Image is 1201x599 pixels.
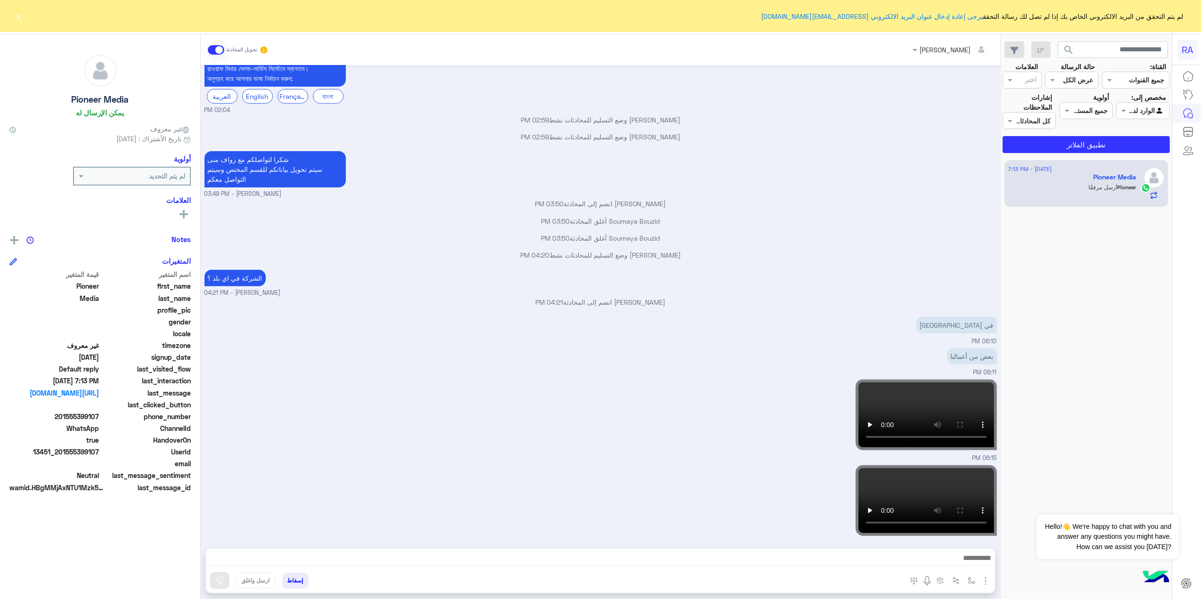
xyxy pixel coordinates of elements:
span: 04:21 PM [536,298,564,306]
label: القناة: [1150,62,1166,72]
p: Soumaya Bouzid أغلق المحادثة [204,233,997,243]
h5: Pioneer Media [1094,173,1136,181]
h6: أولوية [174,154,191,163]
span: 0 [9,470,99,480]
a: [URL][DOMAIN_NAME] [9,388,99,398]
span: 201555399107 [9,412,99,421]
img: hulul-logo.png [1140,561,1173,594]
h5: Pioneer Media [72,94,129,105]
p: 8/9/2025, 6:11 PM [948,348,997,364]
span: timezone [101,340,191,350]
img: send attachment [980,575,991,587]
span: last_interaction [101,376,191,386]
img: create order [937,577,944,584]
span: true [9,435,99,445]
div: English [242,89,273,104]
span: 02:04 PM [204,106,230,115]
span: locale [101,329,191,339]
img: defaultAdmin.png [1144,167,1165,188]
a: يرجى إعادة إدخال عنوان البريد الالكتروني [EMAIL_ADDRESS][DOMAIN_NAME] [761,12,983,20]
span: 03:50 PM [541,217,570,225]
span: 03:50 PM [541,234,570,242]
span: last_clicked_button [101,400,191,410]
span: first_name [101,281,191,291]
label: أولوية [1093,92,1109,102]
span: 2025-09-08T11:05:04.461Z [9,352,99,362]
img: send message [215,576,224,585]
span: Hello!👋 We're happy to chat with you and answer any questions you might have. How can we assist y... [1037,515,1178,559]
span: null [9,329,99,339]
p: 8/9/2025, 4:21 PM [204,270,266,286]
div: العربية [207,89,237,104]
button: select flow [964,573,980,588]
div: اختر [1025,74,1038,87]
span: [PERSON_NAME] - 04:21 PM [204,289,281,298]
span: Pioneer [9,281,99,291]
span: wamid.HBgMMjAxNTU1Mzk5MTA3FQIAEhgWM0VCMEZBN0Q4N0M0OURCNEMzRTVBNgA= [9,483,104,493]
p: [PERSON_NAME] انضم إلى المحادثة [204,199,997,209]
button: × [14,11,24,21]
span: 2025-09-08T16:13:29.999Z [9,376,99,386]
span: UserId [101,447,191,457]
span: email [101,459,191,469]
label: إشارات الملاحظات [1003,92,1053,113]
h6: العلامات [9,196,191,204]
span: 02:59 PM [521,116,549,124]
span: أرسل مرفقًا [1089,184,1118,191]
span: Pioneer [1118,184,1136,191]
span: last_message_id [106,483,191,493]
label: العلامات [1015,62,1038,72]
button: إسقاط [282,573,309,589]
span: 02:59 PM [521,133,549,141]
span: null [9,400,99,410]
p: Soumaya Bouzid أغلق المحادثة [204,216,997,226]
span: last_message [101,388,191,398]
p: [PERSON_NAME] وضع التسليم للمحادثات نشط [204,132,997,142]
span: 03:50 PM [535,200,564,208]
span: قيمة المتغير [9,269,99,279]
img: send voice note [922,575,933,587]
span: 13451_201555399107 [9,447,99,457]
span: null [9,317,99,327]
label: مخصص إلى: [1131,92,1166,102]
div: বাংলা [313,89,343,104]
button: create order [933,573,948,588]
span: تاريخ الأشتراك : [DATE] [116,134,181,144]
h6: يمكن الإرسال له [76,108,124,117]
span: 06:10 PM [972,338,997,345]
button: تطبيق الفلاتر [1003,136,1170,153]
span: signup_date [101,352,191,362]
span: ChannelId [101,423,191,433]
span: Media [9,293,99,303]
p: 8/9/2025, 3:49 PM [204,151,346,187]
img: add [10,236,18,244]
img: Trigger scenario [952,577,960,584]
img: select flow [968,577,975,584]
img: make a call [910,577,918,585]
span: 06:15 PM [972,454,997,461]
span: 2 [9,423,99,433]
button: search [1058,41,1081,62]
span: last_visited_flow [101,364,191,374]
small: تحويل المحادثة [226,46,257,54]
span: غير معروف [150,124,191,134]
div: RA [1177,40,1198,60]
p: 8/9/2025, 6:10 PM [916,317,997,333]
span: 06:11 PM [973,369,997,376]
img: WhatsApp [1141,183,1151,193]
h6: المتغيرات [162,257,191,265]
span: Default reply [9,364,99,374]
span: last_message_sentiment [101,470,191,480]
label: حالة الرسالة [1061,62,1095,72]
div: Français [278,89,308,104]
span: [PERSON_NAME] - 03:49 PM [204,190,282,199]
span: اسم المتغير [101,269,191,279]
p: [PERSON_NAME] وضع التسليم للمحادثات نشط [204,250,997,260]
span: لم يتم التحقق من البريد الالكتروني الخاص بك إذا لم تصل لك رسالة التحقق [761,11,1184,21]
span: [DATE] - 7:13 PM [1008,165,1052,173]
span: 04:20 PM [520,251,549,259]
img: defaultAdmin.png [84,55,116,87]
p: [PERSON_NAME] انضم إلى المحادثة [204,297,997,307]
span: null [9,459,99,469]
span: profile_pic [101,305,191,315]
